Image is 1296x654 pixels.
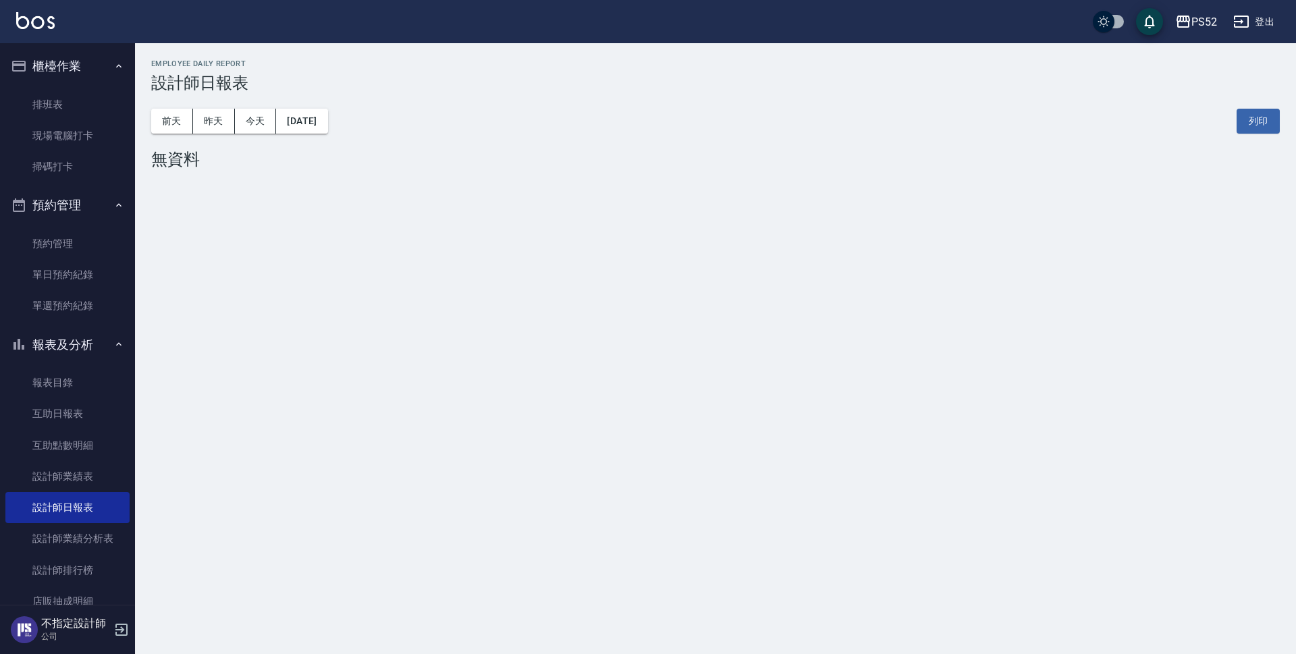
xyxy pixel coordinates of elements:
img: Logo [16,12,55,29]
button: 今天 [235,109,277,134]
a: 預約管理 [5,228,130,259]
button: 登出 [1228,9,1280,34]
h5: 不指定設計師 [41,617,110,630]
a: 單日預約紀錄 [5,259,130,290]
a: 掃碼打卡 [5,151,130,182]
a: 店販抽成明細 [5,586,130,617]
button: 櫃檯作業 [5,49,130,84]
button: 預約管理 [5,188,130,223]
button: save [1136,8,1163,35]
button: 列印 [1237,109,1280,134]
button: 報表及分析 [5,327,130,362]
a: 設計師業績表 [5,461,130,492]
a: 排班表 [5,89,130,120]
a: 互助點數明細 [5,430,130,461]
a: 報表目錄 [5,367,130,398]
h2: Employee Daily Report [151,59,1280,68]
a: 設計師業績分析表 [5,523,130,554]
div: 無資料 [151,150,1280,169]
div: PS52 [1191,13,1217,30]
img: Person [11,616,38,643]
h3: 設計師日報表 [151,74,1280,92]
button: PS52 [1170,8,1222,36]
a: 設計師排行榜 [5,555,130,586]
a: 互助日報表 [5,398,130,429]
button: 昨天 [193,109,235,134]
button: 前天 [151,109,193,134]
a: 現場電腦打卡 [5,120,130,151]
a: 單週預約紀錄 [5,290,130,321]
p: 公司 [41,630,110,643]
button: [DATE] [276,109,327,134]
a: 設計師日報表 [5,492,130,523]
